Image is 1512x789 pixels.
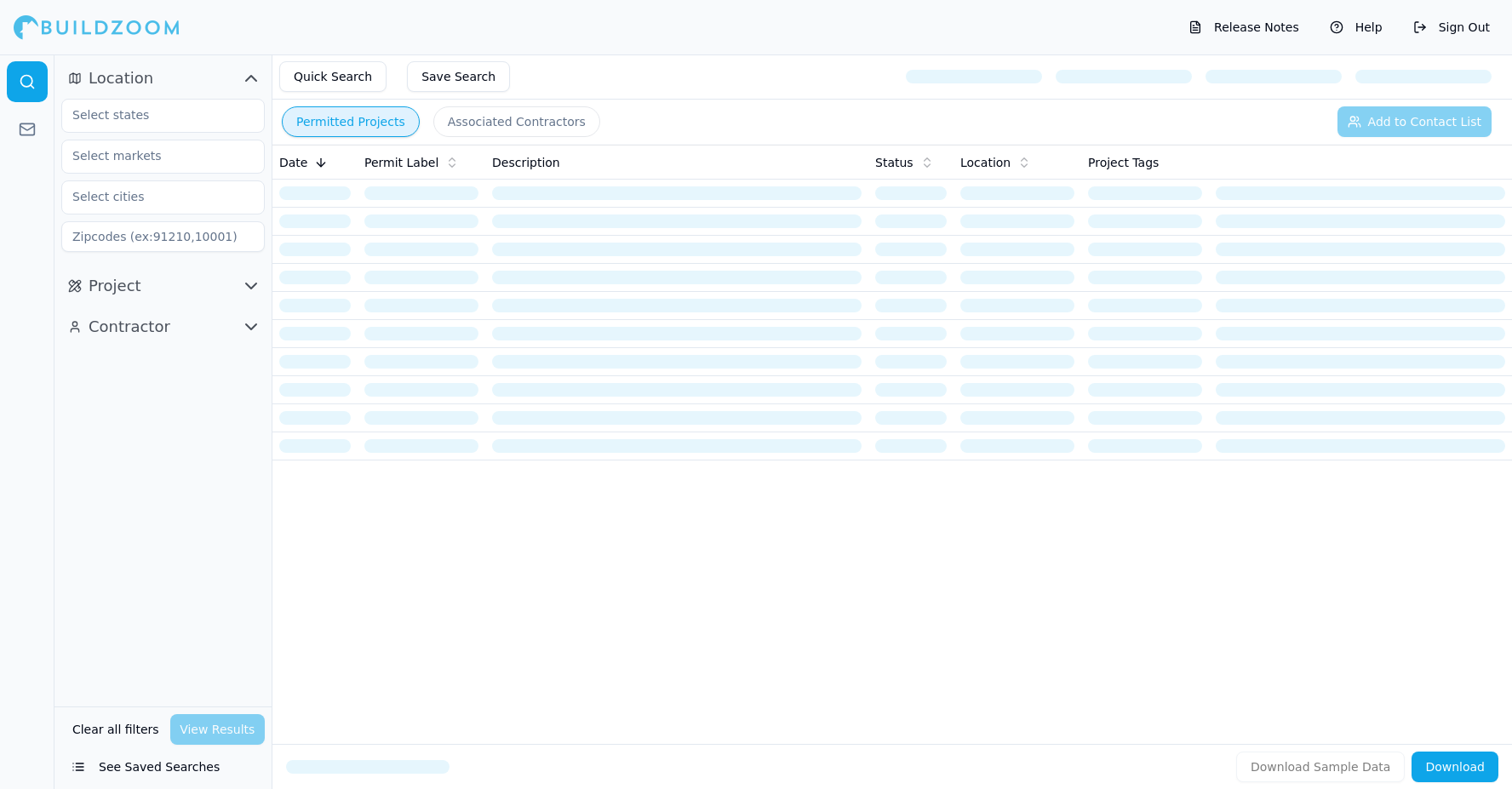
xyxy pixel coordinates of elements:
[61,313,265,340] button: Contractor
[1321,14,1391,41] button: Help
[1180,14,1308,41] button: Release Notes
[89,66,153,90] span: Location
[62,100,243,130] input: Select states
[61,752,265,782] button: See Saved Searches
[279,154,307,171] span: Date
[407,61,510,92] button: Save Search
[1412,752,1498,782] button: Download
[1405,14,1498,41] button: Sign Out
[62,181,243,212] input: Select cities
[61,221,265,252] input: Zipcodes (ex:91210,10001)
[492,154,560,171] span: Description
[1088,154,1159,171] span: Project Tags
[61,65,265,92] button: Location
[68,714,163,745] button: Clear all filters
[433,106,600,137] button: Associated Contractors
[364,154,438,171] span: Permit Label
[62,140,243,171] input: Select markets
[61,272,265,300] button: Project
[89,274,141,298] span: Project
[279,61,387,92] button: Quick Search
[960,154,1011,171] span: Location
[89,315,170,339] span: Contractor
[875,154,913,171] span: Status
[282,106,420,137] button: Permitted Projects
